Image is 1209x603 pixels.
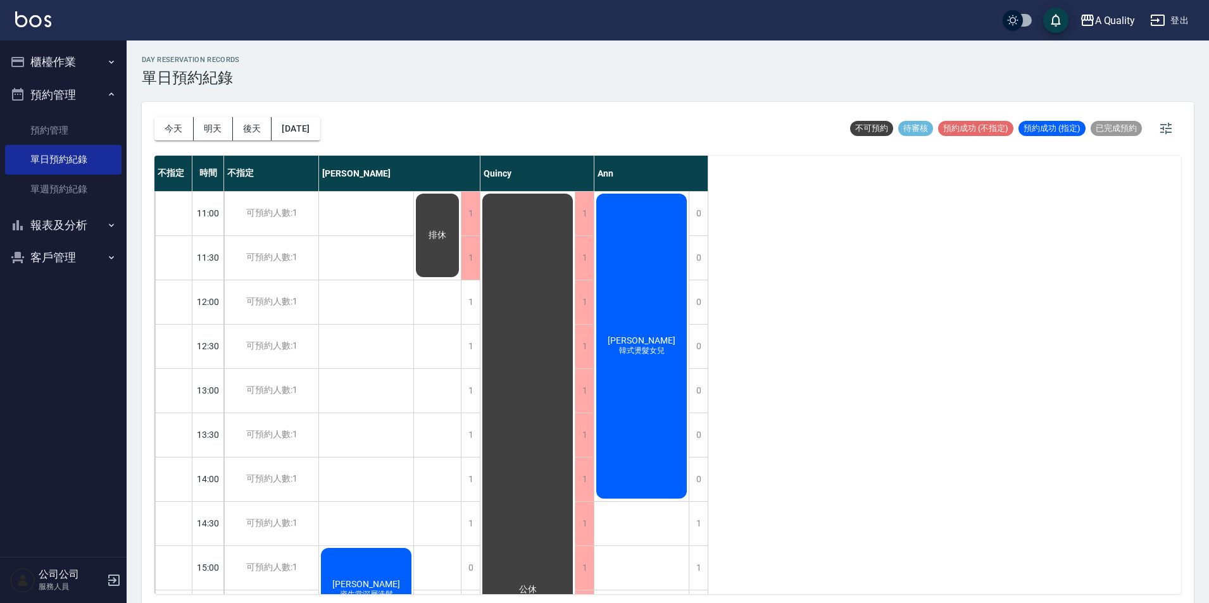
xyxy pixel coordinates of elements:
[461,192,480,235] div: 1
[605,335,678,345] span: [PERSON_NAME]
[689,413,708,457] div: 0
[1095,13,1136,28] div: A Quality
[233,117,272,140] button: 後天
[575,192,594,235] div: 1
[461,369,480,413] div: 1
[1145,9,1194,32] button: 登出
[192,324,224,368] div: 12:30
[461,413,480,457] div: 1
[224,413,318,457] div: 可預約人數:1
[689,369,708,413] div: 0
[5,209,122,242] button: 報表及分析
[192,191,224,235] div: 11:00
[850,123,893,134] span: 不可預約
[5,175,122,204] a: 單週預約紀錄
[224,236,318,280] div: 可預約人數:1
[192,545,224,590] div: 15:00
[575,369,594,413] div: 1
[154,117,194,140] button: 今天
[192,413,224,457] div: 13:30
[461,457,480,501] div: 1
[337,589,396,600] span: 資生堂深層洗髮
[461,546,480,590] div: 0
[154,156,192,191] div: 不指定
[330,579,403,589] span: [PERSON_NAME]
[15,11,51,27] img: Logo
[575,546,594,590] div: 1
[192,457,224,501] div: 14:00
[5,46,122,78] button: 櫃檯作業
[461,236,480,280] div: 1
[192,156,224,191] div: 時間
[10,568,35,593] img: Person
[461,502,480,545] div: 1
[461,325,480,368] div: 1
[617,345,667,356] span: 韓式燙髮女兒
[192,280,224,324] div: 12:00
[938,123,1013,134] span: 預約成功 (不指定)
[224,546,318,590] div: 可預約人數:1
[224,280,318,324] div: 可預約人數:1
[319,156,480,191] div: [PERSON_NAME]
[224,325,318,368] div: 可預約人數:1
[575,457,594,501] div: 1
[461,280,480,324] div: 1
[575,236,594,280] div: 1
[272,117,320,140] button: [DATE]
[1018,123,1086,134] span: 預約成功 (指定)
[689,457,708,501] div: 0
[575,325,594,368] div: 1
[1075,8,1141,34] button: A Quality
[689,192,708,235] div: 0
[689,325,708,368] div: 0
[5,116,122,145] a: 預約管理
[224,457,318,501] div: 可預約人數:1
[594,156,708,191] div: Ann
[426,230,449,241] span: 排休
[689,236,708,280] div: 0
[575,280,594,324] div: 1
[517,584,539,595] span: 公休
[192,235,224,280] div: 11:30
[689,546,708,590] div: 1
[689,502,708,545] div: 1
[224,156,319,191] div: 不指定
[1043,8,1068,33] button: save
[224,192,318,235] div: 可預約人數:1
[224,369,318,413] div: 可預約人數:1
[480,156,594,191] div: Quincy
[142,69,240,87] h3: 單日預約紀錄
[5,241,122,274] button: 客戶管理
[224,502,318,545] div: 可預約人數:1
[192,501,224,545] div: 14:30
[5,145,122,174] a: 單日預約紀錄
[194,117,233,140] button: 明天
[689,280,708,324] div: 0
[5,78,122,111] button: 預約管理
[39,568,103,581] h5: 公司公司
[575,502,594,545] div: 1
[1091,123,1142,134] span: 已完成預約
[142,56,240,64] h2: day Reservation records
[575,413,594,457] div: 1
[39,581,103,592] p: 服務人員
[192,368,224,413] div: 13:00
[898,123,933,134] span: 待審核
